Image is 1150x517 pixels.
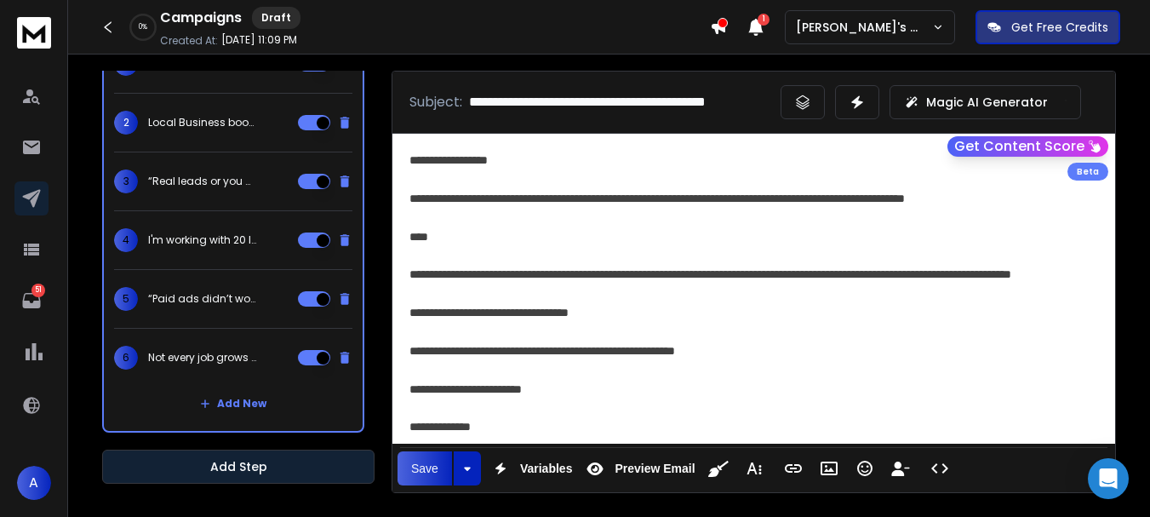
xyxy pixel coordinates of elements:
span: 2 [114,111,138,135]
button: Variables [484,451,576,485]
div: Open Intercom Messenger [1088,458,1129,499]
span: 4 [114,228,138,252]
a: 51 [14,284,49,318]
button: Get Content Score [947,136,1108,157]
p: Local Business booked 9 jobs, 0 ad spend risk [148,116,257,129]
p: Created At: [160,34,218,48]
div: Draft [252,7,300,29]
button: A [17,466,51,500]
button: More Text [738,451,770,485]
button: Save [398,451,452,485]
button: Add New [186,387,280,421]
p: “Real leads or you don’t pay.” [148,175,257,188]
button: Preview Email [579,451,698,485]
span: Variables [517,462,576,476]
button: Magic AI Generator [890,85,1081,119]
span: 3 [114,169,138,193]
button: Add Step [102,450,375,484]
p: I'm working with 20 local businesses. Would you like to take the next spot?" [148,233,257,247]
button: Emoticons [849,451,881,485]
button: Insert Link (Ctrl+K) [777,451,810,485]
p: Magic AI Generator [926,94,1048,111]
img: logo [17,17,51,49]
p: [PERSON_NAME]'s Workspace [796,19,932,36]
p: Not every job grows the business… [148,351,257,365]
button: Clean HTML [702,451,735,485]
p: Subject: [409,92,462,112]
p: 0 % [139,22,147,32]
button: Insert Unsubscribe Link [884,451,917,485]
span: 1 [758,14,770,26]
p: [DATE] 11:09 PM [221,33,297,47]
button: Code View [924,451,956,485]
div: Beta [1067,163,1108,181]
span: 5 [114,287,138,311]
button: Insert Image (Ctrl+P) [813,451,845,485]
p: Get Free Credits [1011,19,1108,36]
p: “Paid ads didn’t work.” [148,292,257,306]
span: 6 [114,346,138,370]
button: Get Free Credits [975,10,1120,44]
p: 51 [31,284,45,297]
span: Preview Email [611,462,698,476]
h1: Campaigns [160,8,242,28]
